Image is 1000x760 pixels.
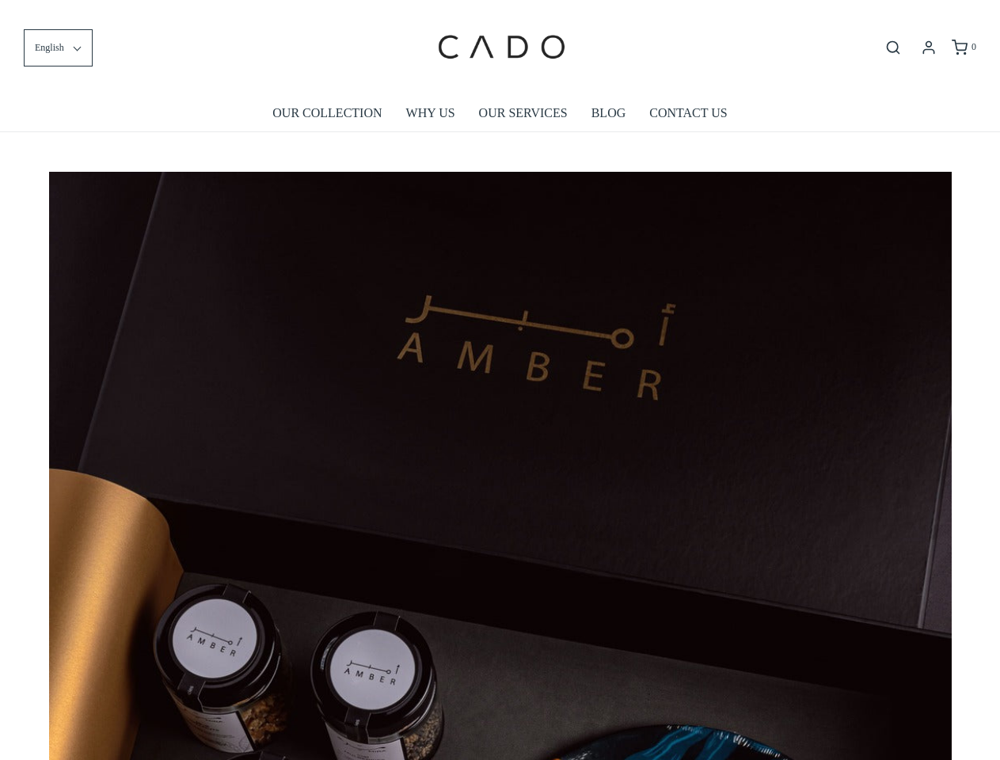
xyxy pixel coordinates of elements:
a: OUR COLLECTION [272,95,382,131]
a: BLOG [591,95,626,131]
img: cadogifting [433,12,568,83]
a: 0 [950,40,976,55]
a: WHY US [406,95,455,131]
span: English [35,40,64,55]
button: English [24,29,93,66]
span: 0 [971,41,976,52]
button: Open search bar [879,39,907,56]
a: OUR SERVICES [479,95,568,131]
a: CONTACT US [649,95,727,131]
